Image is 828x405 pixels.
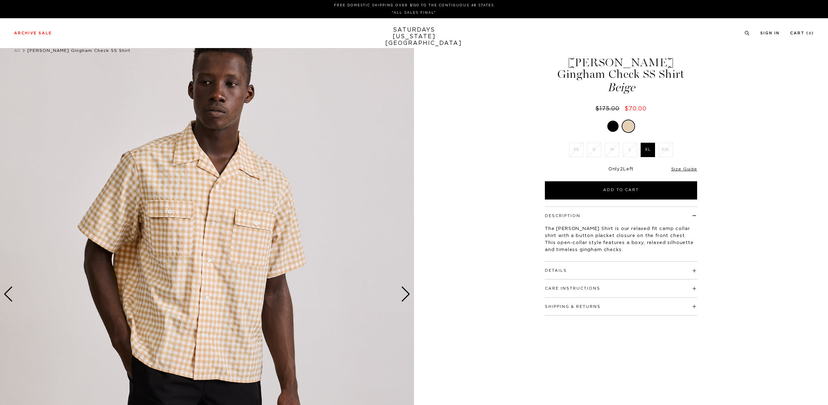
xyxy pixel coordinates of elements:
div: Previous slide [4,286,13,302]
p: *ALL SALES FINAL* [17,10,811,15]
p: The [PERSON_NAME] Shirt is our relaxed fit camp collar shirt with a button placket closure on the... [545,225,697,254]
a: Cart (0) [790,31,814,35]
span: 2 [620,167,623,171]
span: Beige [544,82,698,93]
a: All [14,48,20,53]
small: 0 [809,32,812,35]
del: $175.00 [595,106,622,112]
button: Care Instructions [545,286,600,290]
h1: [PERSON_NAME] Gingham Check SS Shirt [544,57,698,93]
span: $70.00 [625,106,647,112]
a: Size Guide [671,167,697,171]
div: Next slide [401,286,410,302]
button: Add to Cart [545,181,697,200]
button: Description [545,214,580,218]
span: [PERSON_NAME] Gingham Check SS Shirt [27,48,131,53]
a: SATURDAYS[US_STATE][GEOGRAPHIC_DATA] [385,27,443,47]
button: Shipping & Returns [545,305,601,309]
a: Sign In [760,31,780,35]
p: FREE DOMESTIC SHIPPING OVER $150 TO THE CONTIGUOUS 48 STATES [17,3,811,8]
button: Details [545,269,567,272]
a: Archive Sale [14,31,52,35]
label: XL [641,143,655,157]
div: Only Left [545,167,697,173]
